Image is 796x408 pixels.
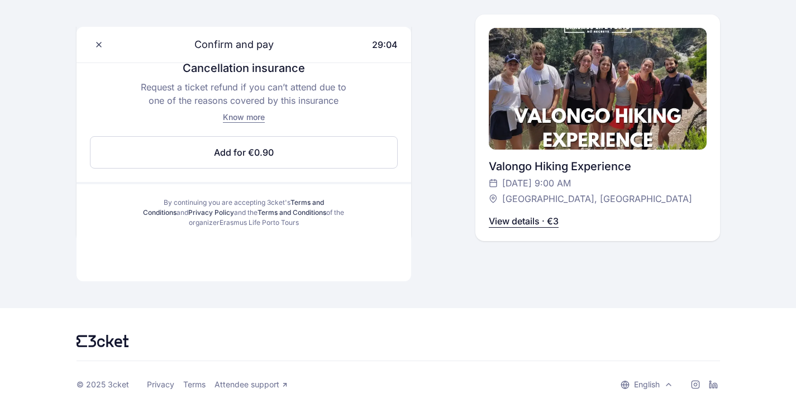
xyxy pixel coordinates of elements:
[188,208,234,217] a: Privacy Policy
[215,380,288,390] a: Attendee support
[215,380,279,390] span: Attendee support
[77,380,129,390] div: © 2025 3cket
[634,379,660,390] p: English
[502,192,692,205] span: [GEOGRAPHIC_DATA], [GEOGRAPHIC_DATA]
[183,60,305,76] p: Cancellation insurance
[220,218,299,227] span: Erasmus Life Porto Tours
[139,198,349,228] div: By continuing you are accepting 3cket's and and the of the organizer
[502,176,571,190] span: [DATE] 9:00 AM
[489,159,707,174] div: Valongo Hiking Experience
[90,241,398,268] iframe: Secure payment input frame
[214,146,274,159] span: Add for €0.90
[136,80,351,107] p: Request a ticket refund if you can’t attend due to one of the reasons covered by this insurance
[372,39,398,50] span: 29:04
[489,214,559,228] p: View details · €3
[223,112,265,122] span: Know more
[258,208,326,217] a: Terms and Conditions
[183,380,206,390] a: Terms
[147,380,174,390] a: Privacy
[181,37,274,52] span: Confirm and pay
[90,136,398,169] button: Add for €0.90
